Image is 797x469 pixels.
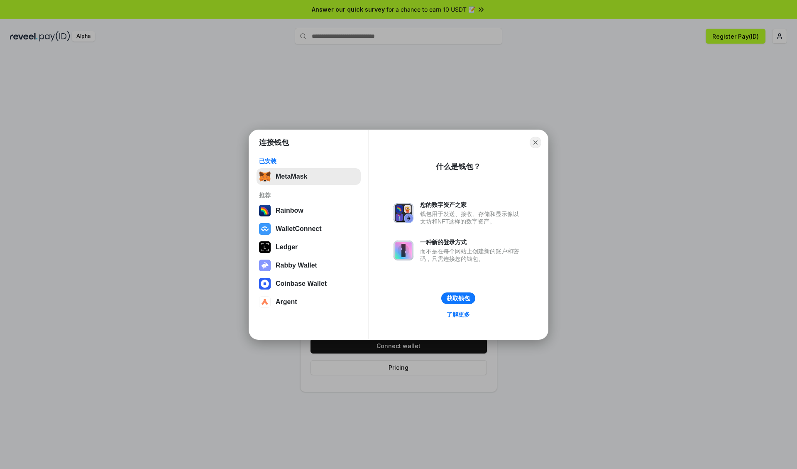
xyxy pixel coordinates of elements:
[394,203,413,223] img: svg+xml,%3Csvg%20xmlns%3D%22http%3A%2F%2Fwww.w3.org%2F2000%2Fsvg%22%20fill%3D%22none%22%20viewBox...
[420,248,523,263] div: 而不是在每个网站上创建新的账户和密码，只需连接您的钱包。
[276,225,322,233] div: WalletConnect
[257,275,361,292] button: Coinbase Wallet
[530,137,541,148] button: Close
[259,157,358,165] div: 已安装
[259,278,271,290] img: svg+xml,%3Csvg%20width%3D%2228%22%20height%3D%2228%22%20viewBox%3D%220%200%2028%2028%22%20fill%3D...
[447,311,470,318] div: 了解更多
[276,173,307,180] div: MetaMask
[394,241,413,260] img: svg+xml,%3Csvg%20xmlns%3D%22http%3A%2F%2Fwww.w3.org%2F2000%2Fsvg%22%20fill%3D%22none%22%20viewBox...
[257,221,361,237] button: WalletConnect
[276,298,297,306] div: Argent
[276,207,303,214] div: Rainbow
[436,162,481,172] div: 什么是钱包？
[257,168,361,185] button: MetaMask
[257,294,361,310] button: Argent
[259,205,271,216] img: svg+xml,%3Csvg%20width%3D%22120%22%20height%3D%22120%22%20viewBox%3D%220%200%20120%20120%22%20fil...
[259,192,358,199] div: 推荐
[259,296,271,308] img: svg+xml,%3Csvg%20width%3D%2228%22%20height%3D%2228%22%20viewBox%3D%220%200%2028%2028%22%20fill%3D...
[447,295,470,302] div: 获取钱包
[259,241,271,253] img: svg+xml,%3Csvg%20xmlns%3D%22http%3A%2F%2Fwww.w3.org%2F2000%2Fsvg%22%20width%3D%2228%22%20height%3...
[257,202,361,219] button: Rainbow
[420,210,523,225] div: 钱包用于发送、接收、存储和显示像以太坊和NFT这样的数字资产。
[276,262,317,269] div: Rabby Wallet
[420,238,523,246] div: 一种新的登录方式
[420,201,523,209] div: 您的数字资产之家
[257,239,361,255] button: Ledger
[276,243,298,251] div: Ledger
[259,171,271,182] img: svg+xml,%3Csvg%20fill%3D%22none%22%20height%3D%2233%22%20viewBox%3D%220%200%2035%2033%22%20width%...
[441,292,475,304] button: 获取钱包
[442,309,475,320] a: 了解更多
[259,223,271,235] img: svg+xml,%3Csvg%20width%3D%2228%22%20height%3D%2228%22%20viewBox%3D%220%200%2028%2028%22%20fill%3D...
[276,280,327,287] div: Coinbase Wallet
[259,260,271,271] img: svg+xml,%3Csvg%20xmlns%3D%22http%3A%2F%2Fwww.w3.org%2F2000%2Fsvg%22%20fill%3D%22none%22%20viewBox...
[257,257,361,274] button: Rabby Wallet
[259,138,289,147] h1: 连接钱包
